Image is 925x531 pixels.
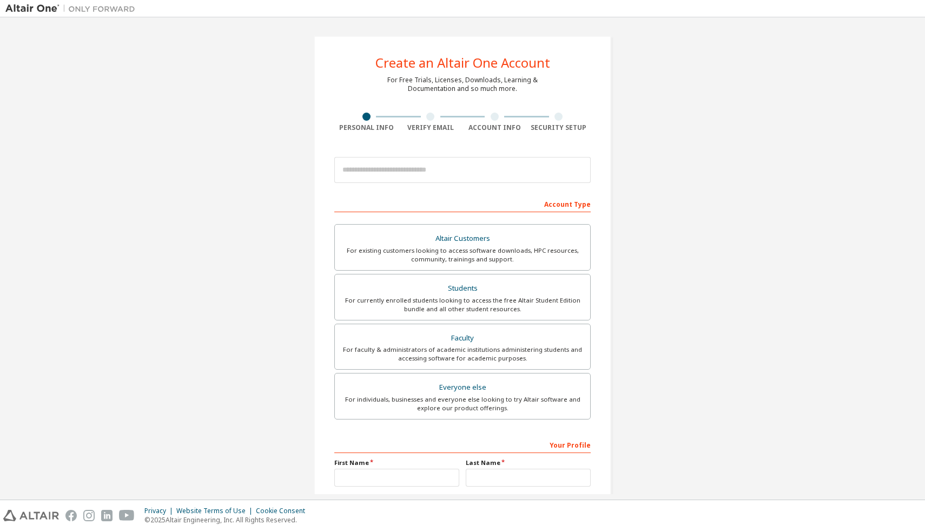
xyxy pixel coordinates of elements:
[341,246,584,264] div: For existing customers looking to access software downloads, HPC resources, community, trainings ...
[144,507,176,515] div: Privacy
[5,3,141,14] img: Altair One
[341,380,584,395] div: Everyone else
[399,123,463,132] div: Verify Email
[65,510,77,521] img: facebook.svg
[341,281,584,296] div: Students
[341,345,584,363] div: For faculty & administrators of academic institutions administering students and accessing softwa...
[3,510,59,521] img: altair_logo.svg
[334,458,459,467] label: First Name
[334,195,591,212] div: Account Type
[463,123,527,132] div: Account Info
[176,507,256,515] div: Website Terms of Use
[83,510,95,521] img: instagram.svg
[334,436,591,453] div: Your Profile
[341,296,584,313] div: For currently enrolled students looking to access the free Altair Student Edition bundle and all ...
[334,123,399,132] div: Personal Info
[527,123,591,132] div: Security Setup
[341,395,584,412] div: For individuals, businesses and everyone else looking to try Altair software and explore our prod...
[144,515,312,525] p: © 2025 Altair Engineering, Inc. All Rights Reserved.
[256,507,312,515] div: Cookie Consent
[101,510,113,521] img: linkedin.svg
[341,331,584,346] div: Faculty
[466,458,591,467] label: Last Name
[387,76,538,93] div: For Free Trials, Licenses, Downloads, Learning & Documentation and so much more.
[119,510,135,521] img: youtube.svg
[334,493,591,502] label: Job Title
[375,56,550,69] div: Create an Altair One Account
[341,231,584,246] div: Altair Customers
